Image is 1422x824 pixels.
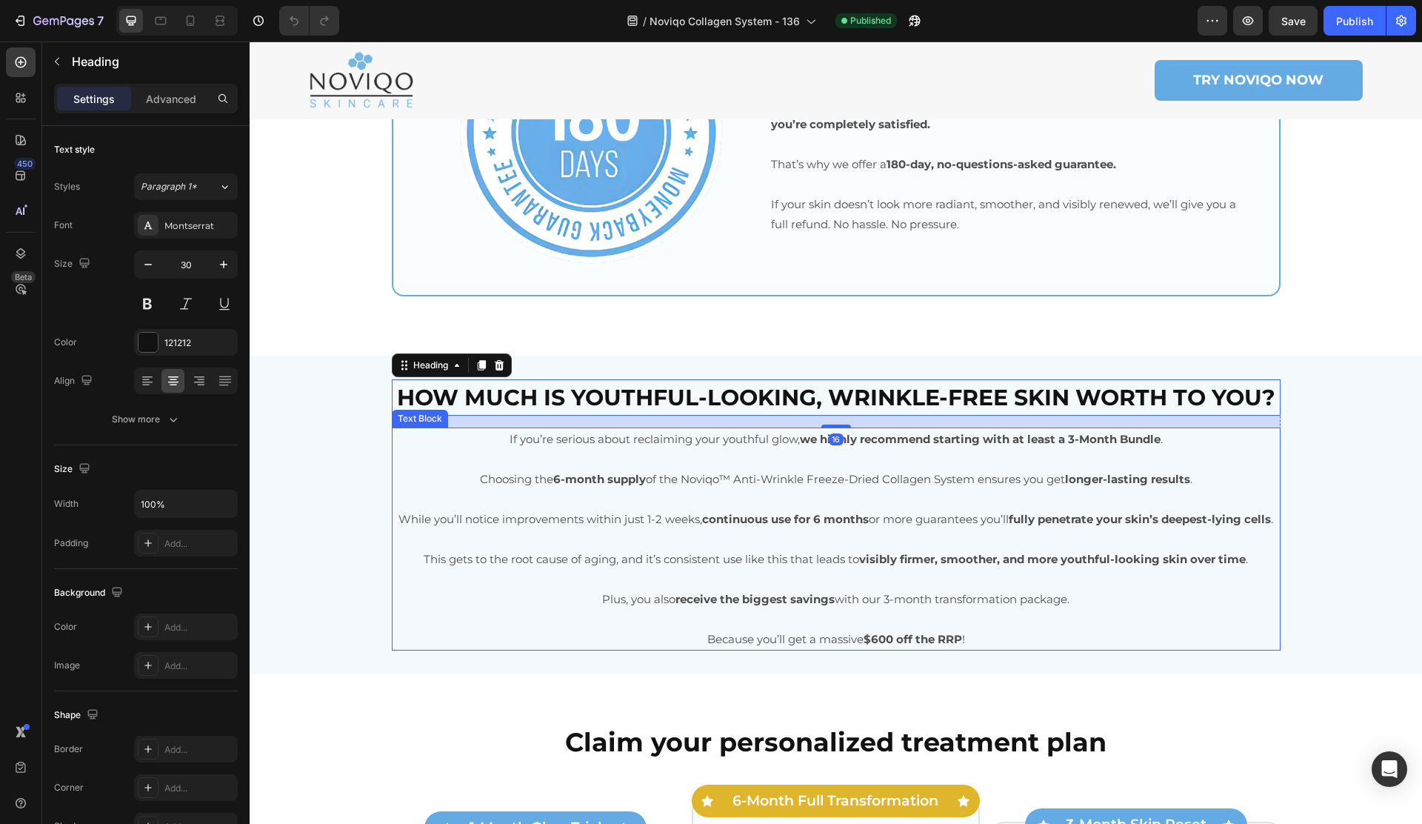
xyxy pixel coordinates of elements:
[144,588,1029,608] p: Because you’ll get a massive !
[1269,6,1318,36] button: Save
[54,219,73,232] div: Font
[54,705,101,725] div: Shape
[453,471,619,485] strong: continuous use for 6 months
[550,391,911,405] strong: we highly recommend starting with at least a 3-Month Bundle
[6,6,110,36] button: 7
[54,583,126,603] div: Background
[54,781,84,794] div: Corner
[144,388,1029,408] p: If you’re serious about reclaiming your youthful glow, .
[1372,751,1407,787] div: Open Intercom Messenger
[14,158,36,170] div: 450
[521,113,1004,133] p: That’s why we offer a
[97,12,104,30] p: 7
[483,751,689,769] p: 6-Month Full Transformation
[164,219,234,233] div: Montserrat
[54,536,88,550] div: Padding
[144,548,1029,568] p: Plus, you also with our 3-month transformation package.
[279,6,339,36] div: Undo/Redo
[54,742,83,756] div: Border
[521,56,967,90] strong: we don’t want you to spend a dime unless you’re completely satisfied.
[815,431,941,445] strong: longer-lasting results
[54,406,238,433] button: Show more
[54,459,93,479] div: Size
[11,271,36,283] div: Beta
[1281,15,1306,27] span: Save
[54,254,93,274] div: Size
[54,620,77,634] div: Color
[54,143,95,156] div: Text style
[144,428,1029,448] p: Choosing the of the Noviqo™ Anti-Wrinkle Freeze-Dried Collagen System ensures you get .
[164,743,234,757] div: Add...
[220,777,352,796] p: 1-Month Glow Trial
[850,14,891,27] span: Published
[579,392,594,404] div: 16
[145,371,196,384] div: Text Block
[144,508,1029,528] p: This gets to the root cause of aging, and it’s consistent use like this that leads to .
[54,659,80,672] div: Image
[72,53,232,70] p: Heading
[614,591,712,605] strong: $600 off the RRP
[164,659,234,673] div: Add...
[164,537,234,551] div: Add...
[54,180,80,193] div: Styles
[141,180,197,193] span: Paragraph 1*
[164,782,234,795] div: Add...
[610,511,996,525] strong: visibly firmer, smoother, and more youthful-looking skin over time
[650,13,800,29] span: Noviqo Collagen System - 136
[816,774,957,793] p: 3-Month Skin Reset
[250,41,1422,824] iframe: Design area
[134,173,238,200] button: Paragraph 1*
[316,685,857,717] strong: Claim your personalized treatment plan
[1323,6,1386,36] button: Publish
[637,116,867,130] strong: 180-day, no-questions-asked guarantee.
[521,153,1004,193] p: If your skin doesn’t look more radiant, smoother, and visibly renewed, we’ll give you a full refu...
[164,336,234,350] div: 121212
[112,412,181,427] div: Show more
[54,371,96,391] div: Align
[147,342,1026,370] strong: How much is youthful-looking, wrinkle-free skin worth to you?
[144,468,1029,488] p: While you’ll notice improvements within just 1-2 weeks, or more guarantees you’ll .
[54,497,79,511] div: Width
[146,91,196,107] p: Advanced
[54,336,77,349] div: Color
[759,471,1021,485] strong: fully penetrate your skin’s deepest-lying cells
[73,91,115,107] p: Settings
[161,317,201,330] div: Heading
[643,13,647,29] span: /
[164,621,234,634] div: Add...
[1336,13,1373,29] div: Publish
[426,551,585,565] strong: receive the biggest savings
[304,431,396,445] strong: 6-month supply
[135,491,237,517] input: Auto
